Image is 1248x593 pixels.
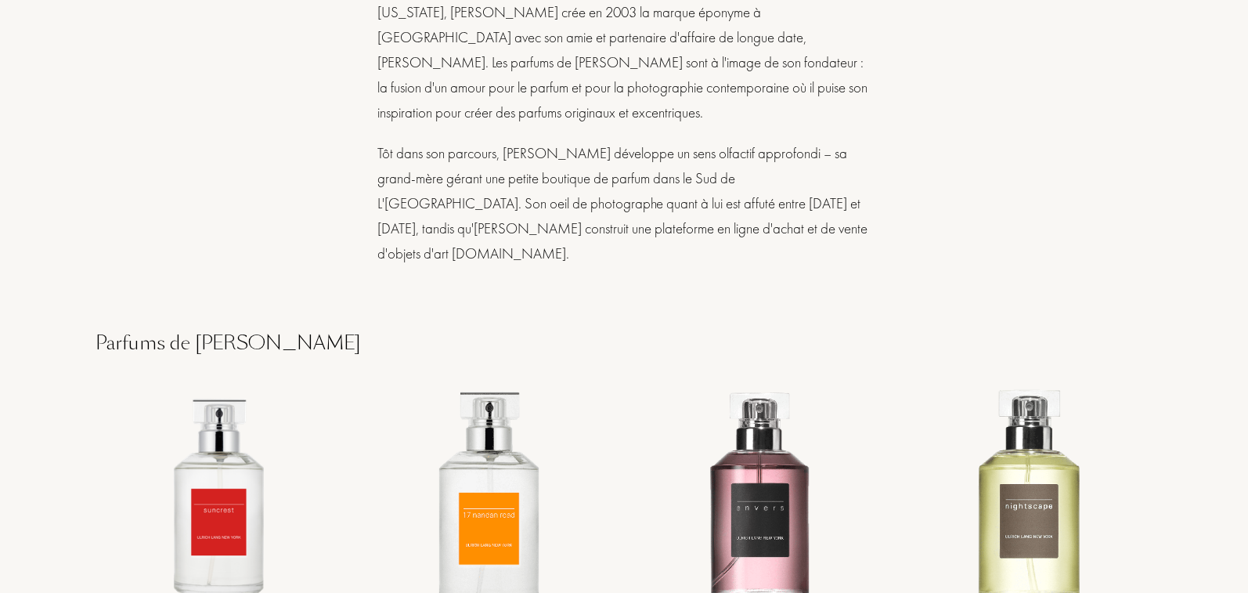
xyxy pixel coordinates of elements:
div: Parfums de [PERSON_NAME] [84,329,1164,357]
div: Tôt dans son parcours, [PERSON_NAME] développe un sens olfactif approfondi – sa grand-mère gérant... [377,141,871,266]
